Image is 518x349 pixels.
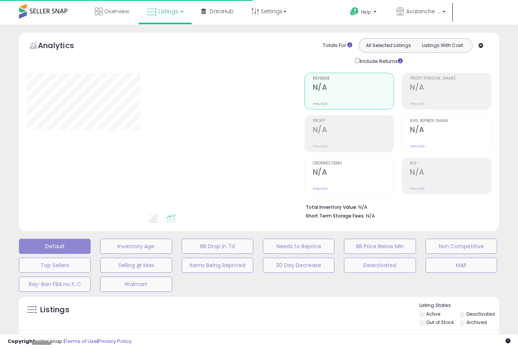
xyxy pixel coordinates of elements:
[350,7,359,16] i: Get Help
[410,83,491,93] h2: N/A
[263,258,334,273] button: 30 Day Decrease
[182,258,253,273] button: Items Being Repriced
[410,102,425,106] small: Prev: N/A
[425,239,497,254] button: Non Competitive
[410,119,491,123] span: Avg. Buybox Share
[410,144,425,149] small: Prev: N/A
[8,338,35,345] strong: Copyright
[159,8,178,15] span: Listings
[263,239,334,254] button: Needs to Reprice
[313,144,328,149] small: Prev: N/A
[366,212,375,219] span: N/A
[306,202,486,211] li: N/A
[306,213,365,219] b: Short Term Storage Fees:
[349,56,412,65] div: Include Returns
[410,161,491,166] span: ROI
[38,40,89,53] h5: Analytics
[182,239,253,254] button: BB Drop in 7d
[313,77,394,81] span: Revenue
[313,119,394,123] span: Profit
[100,258,172,273] button: Selling @ Max
[344,239,416,254] button: BB Price Below Min
[425,258,497,273] button: MAP
[415,41,470,50] button: Listings With Cost
[323,42,352,49] div: Totals For
[344,1,384,25] a: Help
[406,8,440,15] span: Avalanche Brands
[8,338,132,345] div: seller snap | |
[100,239,172,254] button: Inventory Age
[313,161,394,166] span: Ordered Items
[410,77,491,81] span: Profit [PERSON_NAME]
[410,125,491,136] h2: N/A
[313,186,328,191] small: Prev: N/A
[344,258,416,273] button: Deactivated
[313,102,328,106] small: Prev: N/A
[19,258,91,273] button: Top Sellers
[19,239,91,254] button: Default
[19,277,91,292] button: Ray-Ban FBA no F, C
[210,8,234,15] span: DataHub
[100,277,172,292] button: Walmart
[410,186,425,191] small: Prev: N/A
[361,9,371,15] span: Help
[313,125,394,136] h2: N/A
[361,41,416,50] button: All Selected Listings
[306,204,357,210] b: Total Inventory Value:
[410,168,491,178] h2: N/A
[313,168,394,178] h2: N/A
[313,83,394,93] h2: N/A
[104,8,129,15] span: Overview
